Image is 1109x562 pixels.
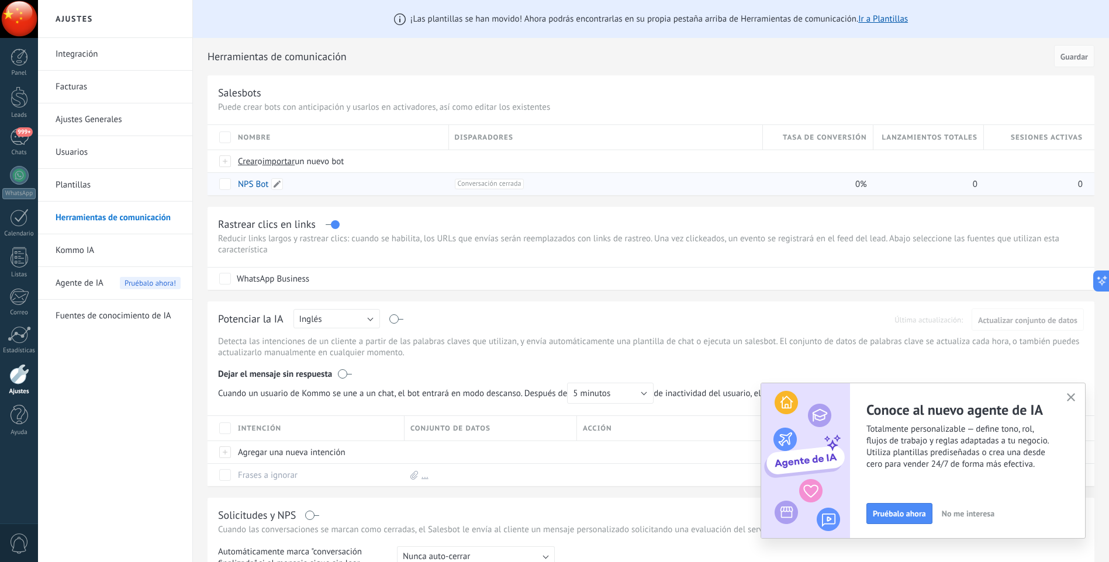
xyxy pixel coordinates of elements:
span: 0 [973,179,977,190]
span: Editar [271,178,283,190]
span: Acción [583,423,612,434]
img: ai_agent_activation_popup_ES.png [761,383,850,538]
li: Kommo IA [38,234,192,267]
div: Chats [2,149,36,157]
span: un nuevo bot [295,156,344,167]
span: Conversación cerrada [455,179,524,189]
span: Totalmente personalizable — define tono, rol, flujos de trabajo y reglas adaptadas a tu negocio. ... [866,424,1085,470]
span: Cuando un usuario de Kommo se une a un chat, el bot entrará en modo descanso. Después de [218,383,654,404]
span: Nombre [238,132,271,143]
a: Usuarios [56,136,181,169]
li: Ajustes Generales [38,103,192,136]
p: Puede crear bots con anticipación y usarlos en activadores, así como editar los existentes [218,102,1084,113]
p: Detecta las intenciones de un cliente a partir de las palabras claves que utilizan, y envía autom... [218,336,1084,358]
li: Integración [38,38,192,71]
a: Frases a ignorar [238,470,298,481]
div: Solicitudes y NPS [218,508,296,522]
span: 999+ [16,127,32,137]
span: Pruébalo ahora [873,509,926,518]
button: Pruébalo ahora [866,503,932,524]
span: Sesiones activas [1011,132,1083,143]
li: Agente de IA [38,267,192,300]
div: Leads [2,112,36,119]
li: Usuarios [38,136,192,169]
span: No me interesa [942,509,994,518]
div: Calendario [2,230,36,238]
div: WhatsApp [2,188,36,199]
span: Intención [238,423,281,434]
div: 0 [873,173,978,195]
span: Disparadores [455,132,513,143]
a: Integración [56,38,181,71]
a: Kommo IA [56,234,181,267]
div: Agregar una nueva intención [232,441,399,463]
button: No me interesa [937,505,1000,522]
div: Listas [2,271,36,279]
p: Cuando las conversaciones se marcan como cerradas, el Salesbot le envía al cliente un mensaje per... [218,524,1084,535]
li: Plantillas [38,169,192,202]
div: Ajustes [2,388,36,396]
button: Guardar [1054,45,1094,67]
span: Tasa de conversión [783,132,867,143]
span: ¡Las plantillas se han movido! Ahora podrás encontrarlas en su propia pestaña arriba de Herramien... [410,13,908,25]
div: Potenciar la IA [218,312,284,330]
span: de inactividad del usuario, el bot se reactivará. [218,383,834,404]
span: Guardar [1060,53,1088,61]
a: Herramientas de comunicación [56,202,181,234]
a: Ajustes Generales [56,103,181,136]
a: Ir a Plantillas [858,13,908,25]
a: Agente de IAPruébalo ahora! [56,267,181,300]
h2: Herramientas de comunicación [208,45,1050,68]
span: o [258,156,262,167]
span: Agente de IA [56,267,103,300]
span: Crear [238,156,258,167]
span: Pruébalo ahora! [120,277,181,289]
div: Dejar el mensaje sin respuesta [218,360,1084,383]
span: Conjunto de datos [410,423,490,434]
li: Fuentes de conocimiento de IA [38,300,192,332]
li: Herramientas de comunicación [38,202,192,234]
a: Fuentes de conocimiento de IA [56,300,181,332]
div: WhatsApp Business [237,273,309,285]
span: importar [262,156,295,167]
a: NPS Bot [238,179,268,190]
span: Lanzamientos totales [882,132,977,143]
div: 0 [984,173,1083,195]
a: Plantillas [56,169,181,202]
div: Correo [2,309,36,317]
div: Estadísticas [2,347,36,355]
a: Facturas [56,71,181,103]
a: ... [422,470,429,481]
div: Rastrear clics en links [218,217,316,231]
span: 5 minutos [573,388,610,399]
span: Nunca auto-cerrar [403,551,470,562]
div: Ayuda [2,429,36,436]
span: 0% [855,179,867,190]
h2: Conoce al nuevo agente de IA [866,401,1085,419]
div: 0% [763,173,868,195]
button: 5 minutos [567,383,654,404]
span: 0 [1078,179,1083,190]
li: Facturas [38,71,192,103]
div: Panel [2,70,36,77]
span: Inglés [299,314,322,325]
p: Reducir links largos y rastrear clics: cuando se habilita, los URLs que envías serán reemplazados... [218,233,1084,255]
button: Inglés [293,309,380,328]
div: Salesbots [218,86,261,99]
